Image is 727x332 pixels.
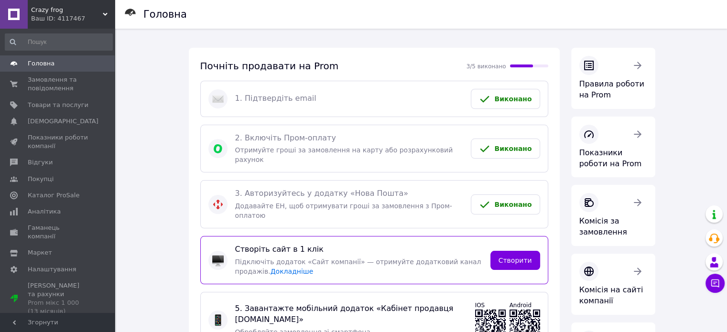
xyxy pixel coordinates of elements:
span: 3/5 виконано [467,63,506,70]
span: [PERSON_NAME] та рахунки [28,281,88,316]
span: IOS [475,302,485,309]
a: Комісія за замовлення [571,185,655,246]
span: Виконано [494,95,532,103]
span: Відгуки [28,158,53,167]
span: Маркет [28,248,52,257]
span: Замовлення та повідомлення [28,75,88,93]
span: Аналітика [28,207,61,216]
img: :iphone: [212,314,224,326]
span: Додавайте ЕН, щоб отримувати гроші за замовлення з Пром-оплатою [235,202,452,219]
h1: Головна [143,9,187,20]
a: Правила роботи на Prom [571,48,655,109]
img: avatar image [212,143,224,154]
span: Підключіть додаток «Сайт компанії» — отримуйте додатковий канал продажів. [235,258,481,275]
span: Комісія на сайті компанії [579,285,643,305]
span: Створіть сайт в 1 клік [235,244,483,255]
a: Створити [490,251,540,270]
span: Правила роботи на Prom [579,79,644,99]
span: Отримуйте гроші за замовлення на карту або розрахунковий рахунок [235,146,453,163]
span: 2. Включіть Пром-оплату [235,133,464,144]
img: :desktop_computer: [212,255,224,266]
span: Android [510,302,532,309]
span: Налаштування [28,265,76,274]
button: Чат з покупцем [705,274,725,293]
span: Почніть продавати на Prom [200,60,339,72]
a: Комісія на сайті компанії [571,254,655,315]
img: :email: [212,93,224,105]
div: Prom мікс 1 000 (13 місяців) [28,299,88,316]
span: Виконано [494,201,532,208]
span: Покупці [28,175,54,183]
span: Показники роботи на Prom [579,148,642,168]
span: [DEMOGRAPHIC_DATA] [28,117,98,126]
div: Ваш ID: 4117467 [31,14,115,23]
span: 1. Підтвердіть email [235,93,464,104]
span: Головна [28,59,54,68]
span: Каталог ProSale [28,191,79,200]
span: Показники роботи компанії [28,133,88,150]
span: Гаманець компанії [28,224,88,241]
input: Пошук [5,33,113,51]
span: 3. Авторизуйтесь у додатку «Нова Пошта» [235,188,464,199]
span: 5. Завантажте мобільний додаток «Кабінет продавця [DOMAIN_NAME]» [235,303,467,325]
span: Виконано [494,145,532,152]
a: Докладніше [271,268,314,275]
a: Показники роботи на Prom [571,117,655,178]
span: Комісія за замовлення [579,216,627,236]
span: Crazy frog [31,6,103,14]
span: Товари та послуги [28,101,88,109]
